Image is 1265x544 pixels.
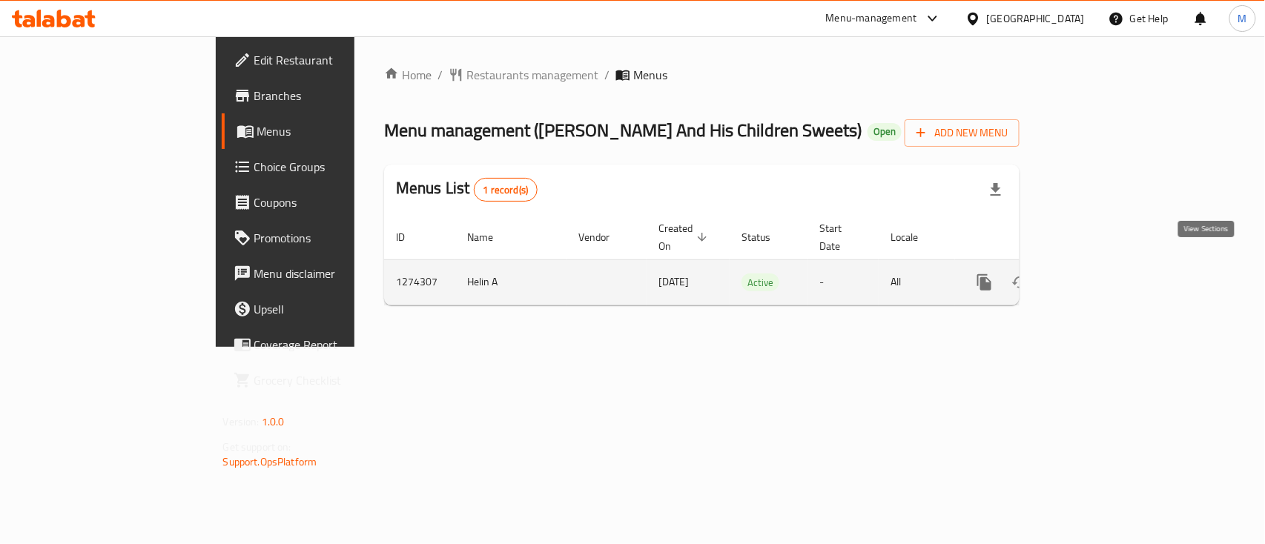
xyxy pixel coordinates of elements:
div: Total records count [474,178,538,202]
div: Open [868,123,902,141]
span: 1 record(s) [475,183,538,197]
span: Menus [257,122,415,140]
button: Add New Menu [905,119,1020,147]
span: Vendor [578,228,629,246]
div: [GEOGRAPHIC_DATA] [987,10,1085,27]
div: Menu-management [826,10,917,27]
span: Name [467,228,512,246]
span: Add New Menu [916,124,1008,142]
li: / [604,66,610,84]
a: Edit Restaurant [222,42,427,78]
span: Open [868,125,902,138]
span: Menus [633,66,667,84]
span: M [1238,10,1247,27]
th: Actions [955,215,1121,260]
span: ID [396,228,424,246]
a: Branches [222,78,427,113]
span: Branches [254,87,415,105]
nav: breadcrumb [384,66,1020,84]
span: Locale [891,228,937,246]
span: Status [742,228,790,246]
li: / [437,66,443,84]
a: Menus [222,113,427,149]
td: All [879,259,955,305]
button: more [967,265,1003,300]
span: Choice Groups [254,158,415,176]
span: 1.0.0 [262,412,285,431]
span: Coupons [254,193,415,211]
span: Upsell [254,300,415,318]
a: Coverage Report [222,327,427,362]
a: Restaurants management [449,66,598,84]
td: Helin A [455,259,567,305]
span: Menu disclaimer [254,265,415,282]
table: enhanced table [384,215,1121,305]
span: Promotions [254,229,415,247]
a: Upsell [222,291,427,327]
h2: Menus List [396,177,538,202]
a: Coupons [222,185,427,220]
span: Grocery Checklist [254,371,415,389]
span: Coverage Report [254,336,415,354]
span: Active [742,274,779,291]
span: Restaurants management [466,66,598,84]
button: Change Status [1003,265,1038,300]
span: Version: [223,412,260,431]
span: Created On [658,219,712,255]
span: Start Date [819,219,861,255]
td: - [807,259,879,305]
span: Edit Restaurant [254,51,415,69]
span: Get support on: [223,437,291,457]
span: [DATE] [658,272,689,291]
div: Export file [978,172,1014,208]
a: Grocery Checklist [222,362,427,398]
a: Choice Groups [222,149,427,185]
span: Menu management ( [PERSON_NAME] And His Children Sweets ) [384,113,862,147]
a: Menu disclaimer [222,256,427,291]
a: Promotions [222,220,427,256]
a: Support.OpsPlatform [223,452,317,471]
